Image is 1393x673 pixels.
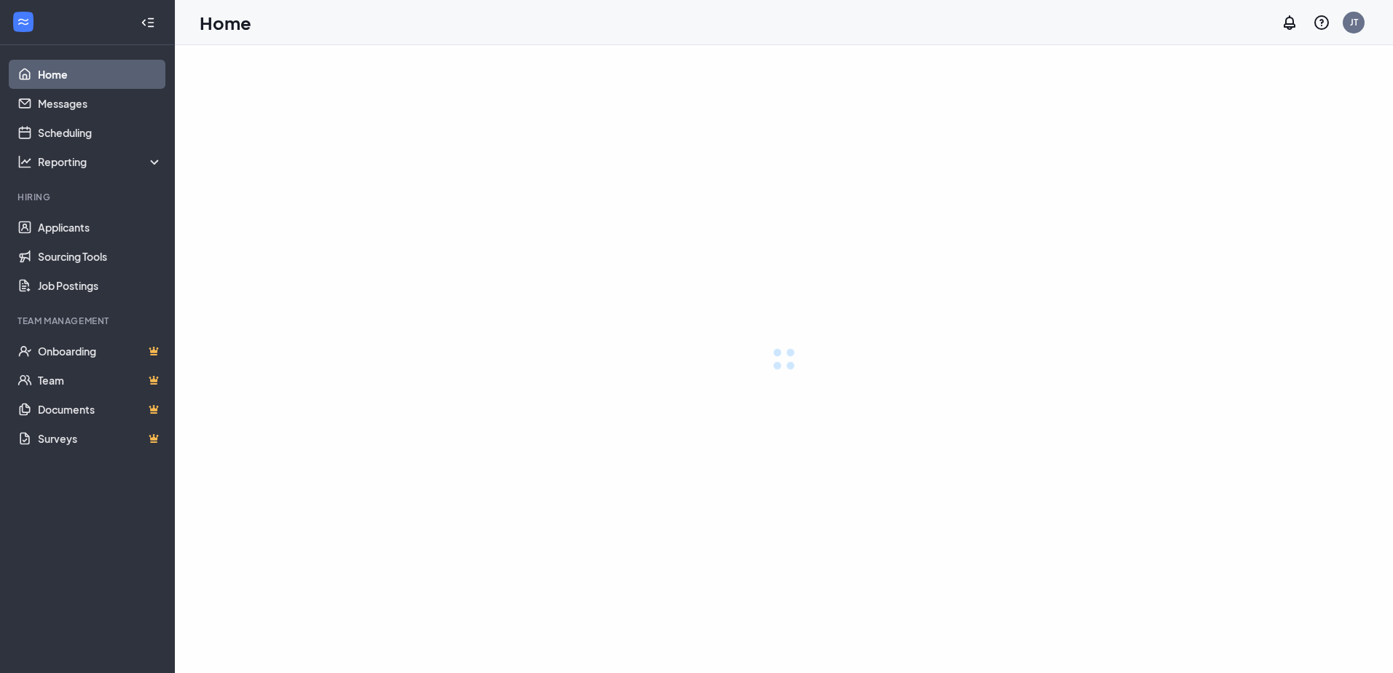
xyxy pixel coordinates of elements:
[17,154,32,169] svg: Analysis
[38,213,162,242] a: Applicants
[38,89,162,118] a: Messages
[1313,14,1330,31] svg: QuestionInfo
[17,315,160,327] div: Team Management
[17,191,160,203] div: Hiring
[38,242,162,271] a: Sourcing Tools
[38,271,162,300] a: Job Postings
[200,10,251,35] h1: Home
[16,15,31,29] svg: WorkstreamLogo
[1281,14,1298,31] svg: Notifications
[38,424,162,453] a: SurveysCrown
[38,154,163,169] div: Reporting
[38,336,162,366] a: OnboardingCrown
[1350,16,1358,28] div: JT
[38,395,162,424] a: DocumentsCrown
[38,366,162,395] a: TeamCrown
[141,15,155,30] svg: Collapse
[38,60,162,89] a: Home
[38,118,162,147] a: Scheduling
